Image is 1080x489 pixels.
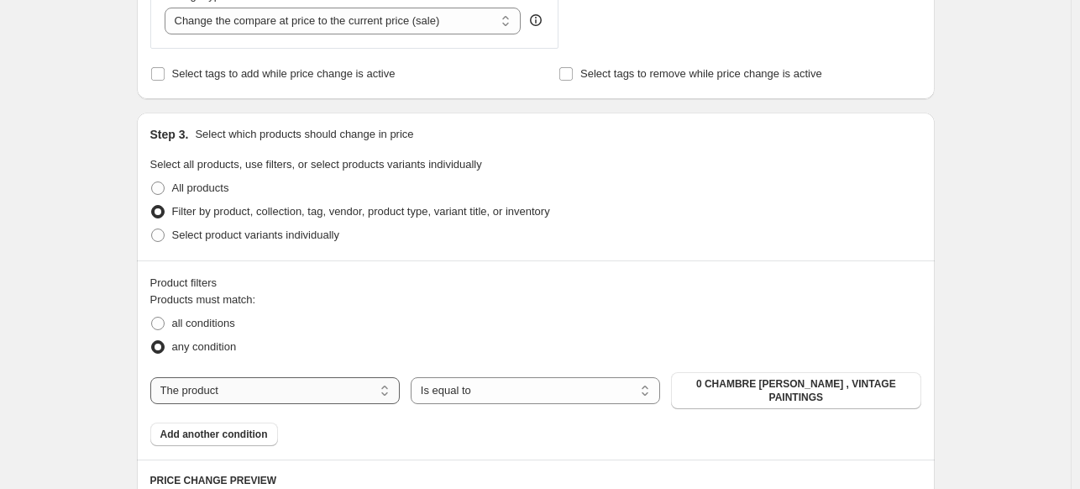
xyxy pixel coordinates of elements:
[150,293,256,306] span: Products must match:
[681,377,910,404] span: 0 CHAMBRE [PERSON_NAME] , VINTAGE PAINTINGS
[150,423,278,446] button: Add another condition
[172,205,550,218] span: Filter by product, collection, tag, vendor, product type, variant title, or inventory
[150,158,482,171] span: Select all products, use filters, or select products variants individually
[150,275,921,292] div: Product filters
[172,229,339,241] span: Select product variants individually
[172,67,396,80] span: Select tags to add while price change is active
[150,474,921,487] h6: PRICE CHANGE PREVIEW
[150,126,189,143] h2: Step 3.
[172,181,229,194] span: All products
[671,372,920,409] button: 0 CHAMBRE DE RAPHAËL , VINTAGE PAINTINGS
[195,126,413,143] p: Select which products should change in price
[527,12,544,29] div: help
[172,340,237,353] span: any condition
[160,428,268,441] span: Add another condition
[580,67,822,80] span: Select tags to remove while price change is active
[172,317,235,329] span: all conditions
